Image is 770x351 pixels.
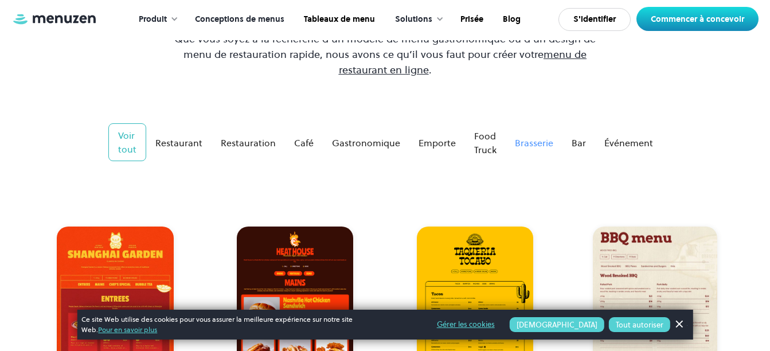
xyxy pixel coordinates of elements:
[572,136,586,150] div: Bar
[81,314,353,334] font: Ce site Web utilise des cookies pour vous assurer la meilleure expérience sur notre site Web.
[558,8,631,31] a: S'identifier
[294,136,314,150] div: Café
[437,318,495,331] a: Gérer les cookies
[293,2,384,37] a: Tableaux de menu
[221,136,276,150] div: Restauration
[515,136,553,150] div: Brasserie
[609,317,670,332] button: Tout autoriser
[450,2,492,37] a: Prisée
[395,13,432,26] div: Solutions
[184,2,293,37] a: Conceptions de menus
[510,317,604,332] button: [DEMOGRAPHIC_DATA]
[636,7,759,31] a: Commencer à concevoir
[419,136,456,150] div: Emporte
[384,2,450,37] div: Solutions
[474,129,497,157] div: Food Truck
[155,136,202,150] div: Restaurant
[118,128,136,156] div: Voir tout
[492,2,529,37] a: Blog
[604,136,653,150] div: Événement
[127,2,184,37] div: Produit
[332,136,400,150] div: Gastronomique
[670,316,687,333] a: Bannier le renvoi
[139,13,167,26] div: Produit
[98,325,157,334] a: Pour en savoir plus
